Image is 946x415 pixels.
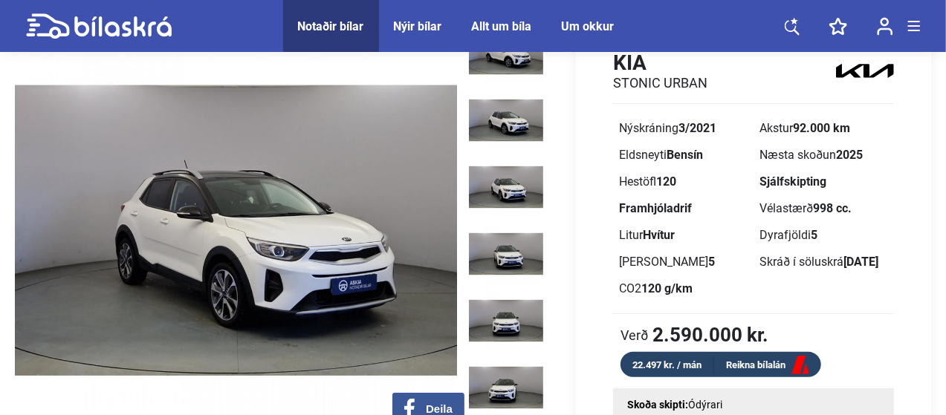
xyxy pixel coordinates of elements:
div: Eldsneyti [619,149,748,161]
a: Notaðir bílar [298,19,364,33]
div: Vélastærð [759,203,888,215]
img: 1743164451_2160224660008215591_15464423996823763.jpg [469,224,543,284]
div: Dyrafjöldi [759,229,888,241]
b: Framhjóladrif [619,201,692,215]
a: Nýir bílar [394,19,442,33]
h1: Kia [613,50,707,75]
img: user-login.svg [877,17,893,36]
h2: STONIC URBAN [613,75,707,91]
div: Akstur [759,122,888,134]
div: Litur [619,229,748,241]
b: 120 g/km [641,281,693,295]
a: Reikna bílalán [714,356,821,375]
span: Verð [621,327,649,342]
b: 5 [811,228,817,242]
div: Hestöfl [619,176,748,188]
img: 1743164451_4838458735212459943_15464423605708607.jpg [469,157,543,217]
b: 2.590.000 kr. [652,325,768,344]
b: 120 [656,174,676,189]
a: Allt um bíla [472,19,532,33]
img: logo Kia STONIC URBAN [836,50,894,92]
div: Nýskráning [619,122,748,134]
b: Bensín [667,148,703,162]
b: 3/2021 [678,121,716,135]
img: 1743164450_3393776727326857045_15464423070406220.jpg [469,91,543,150]
img: 1743164451_6861996881356991618_15464424386946263.jpg [469,291,543,350]
b: 2025 [836,148,863,162]
div: CO2 [619,283,748,295]
div: [PERSON_NAME] [619,256,748,268]
a: Um okkur [562,19,615,33]
span: Ódýrari [688,399,722,411]
div: Næsta skoðun [759,149,888,161]
b: Sjálfskipting [759,174,826,189]
b: 5 [708,255,715,269]
div: 22.497 kr. / mán [621,356,714,373]
b: [DATE] [843,255,878,269]
div: Skráð í söluskrá [759,256,888,268]
b: 92.000 km [793,121,850,135]
b: 998 cc. [813,201,852,215]
img: 1743164450_8770646917250369354_15464422549994956.jpg [469,24,543,83]
b: Hvítur [643,228,675,242]
strong: Skoða skipti: [627,399,688,411]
